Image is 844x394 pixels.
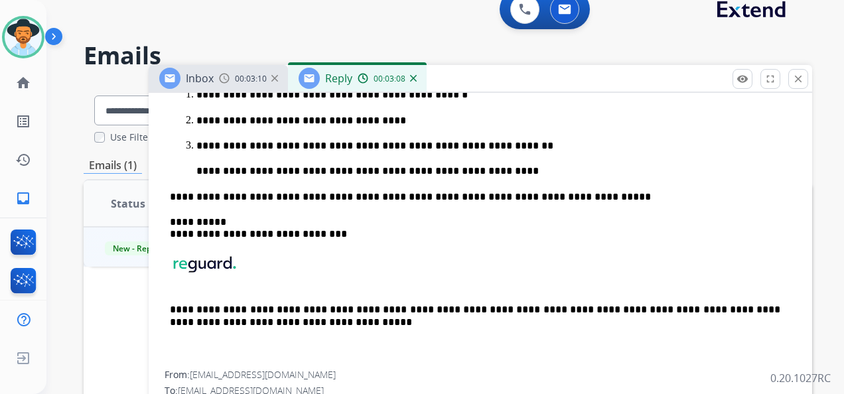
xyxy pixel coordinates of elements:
span: 00:03:08 [374,74,405,84]
span: New - Reply [105,241,165,255]
p: Emails (1) [84,157,142,174]
img: avatar [5,19,42,56]
p: 0.20.1027RC [770,370,831,386]
mat-icon: close [792,73,804,85]
span: Status [111,196,145,212]
span: 00:03:10 [235,74,267,84]
mat-icon: home [15,75,31,91]
span: Reply [325,71,352,86]
h2: Emails [84,42,812,69]
mat-icon: inbox [15,190,31,206]
mat-icon: fullscreen [764,73,776,85]
div: From: [165,368,796,381]
mat-icon: remove_red_eye [737,73,748,85]
span: [EMAIL_ADDRESS][DOMAIN_NAME] [190,368,336,381]
mat-icon: list_alt [15,113,31,129]
mat-icon: history [15,152,31,168]
span: Inbox [186,71,214,86]
label: Use Filters In Search [110,131,201,144]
